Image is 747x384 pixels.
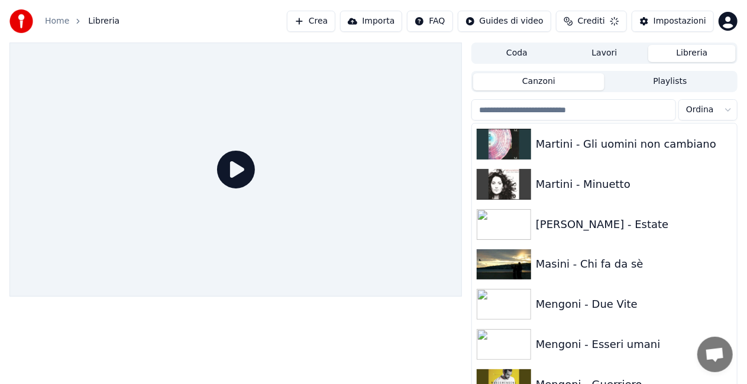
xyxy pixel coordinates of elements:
[536,216,732,233] div: [PERSON_NAME] - Estate
[648,45,736,62] button: Libreria
[407,11,452,32] button: FAQ
[458,11,551,32] button: Guides di video
[556,11,627,32] button: Crediti
[88,15,119,27] span: Libreria
[536,256,732,272] div: Masini - Chi fa da sè
[473,73,604,90] button: Canzoni
[536,336,732,353] div: Mengoni - Esseri umani
[536,176,732,193] div: Martini - Minuetto
[697,337,733,372] div: Aprire la chat
[632,11,714,32] button: Impostazioni
[686,104,714,116] span: Ordina
[9,9,33,33] img: youka
[536,296,732,313] div: Mengoni - Due Vite
[340,11,402,32] button: Importa
[561,45,648,62] button: Lavori
[287,11,335,32] button: Crea
[536,136,732,152] div: Martini - Gli uomini non cambiano
[45,15,69,27] a: Home
[473,45,561,62] button: Coda
[604,73,736,90] button: Playlists
[45,15,119,27] nav: breadcrumb
[578,15,605,27] span: Crediti
[654,15,706,27] div: Impostazioni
